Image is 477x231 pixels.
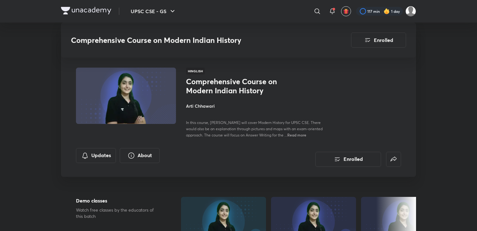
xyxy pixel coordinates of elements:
img: Company Logo [61,7,111,14]
button: Updates [76,148,116,163]
span: In this course, [PERSON_NAME] will cover Modern History for UPSC CSE. There would also be an expl... [186,120,323,137]
p: Watch free classes by the educators of this batch [76,207,161,219]
img: avatar [343,8,349,14]
button: false [386,152,401,167]
img: streak [384,8,390,14]
h4: Arti Chhawari [186,103,326,109]
img: saarthak [405,6,416,17]
span: Read more [287,132,306,137]
img: Thumbnail [75,67,177,125]
h5: Demo classes [76,197,161,204]
button: avatar [341,6,351,16]
button: About [120,148,160,163]
h1: Comprehensive Course on Modern Indian History [186,77,288,95]
a: Company Logo [61,7,111,16]
span: Hinglish [186,68,205,74]
h3: Comprehensive Course on Modern Indian History [71,36,316,45]
button: Enrolled [351,33,406,48]
button: Enrolled [315,152,381,167]
button: UPSC CSE - GS [127,5,180,18]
